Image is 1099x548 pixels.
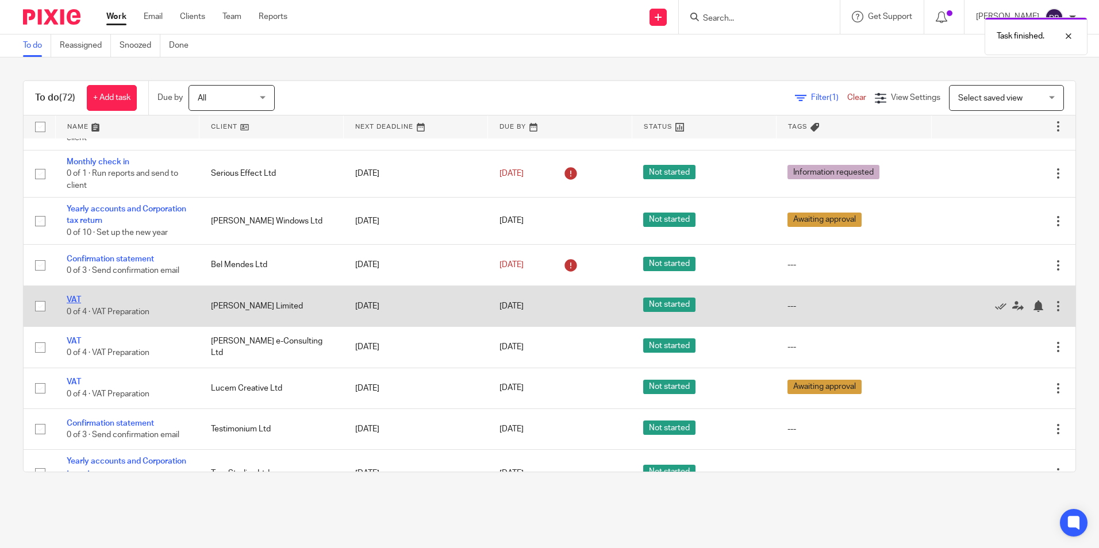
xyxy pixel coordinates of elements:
[787,213,862,227] span: Awaiting approval
[344,150,488,197] td: [DATE]
[643,465,695,479] span: Not started
[643,257,695,271] span: Not started
[499,343,524,351] span: [DATE]
[787,341,920,353] div: ---
[157,92,183,103] p: Due by
[35,92,75,104] h1: To do
[891,94,940,102] span: View Settings
[643,165,695,179] span: Not started
[67,457,186,477] a: Yearly accounts and Corporation tax return
[958,94,1023,102] span: Select saved view
[67,267,179,275] span: 0 of 3 · Send confirmation email
[344,408,488,449] td: [DATE]
[67,419,154,427] a: Confirmation statement
[199,368,344,408] td: Lucem Creative Ltd
[199,450,344,497] td: Tyro Studios Ltd
[499,469,524,477] span: [DATE]
[67,431,179,439] span: 0 of 3 · Send confirmation email
[643,338,695,353] span: Not started
[199,150,344,197] td: Serious Effect Ltd
[829,94,839,102] span: (1)
[787,300,920,312] div: ---
[23,9,80,25] img: Pixie
[787,380,862,394] span: Awaiting approval
[344,285,488,326] td: [DATE]
[344,327,488,368] td: [DATE]
[199,285,344,326] td: [PERSON_NAME] Limited
[259,11,287,22] a: Reports
[59,93,75,102] span: (72)
[847,94,866,102] a: Clear
[169,34,197,57] a: Done
[997,30,1044,42] p: Task finished.
[995,300,1012,312] a: Mark as done
[180,11,205,22] a: Clients
[87,85,137,111] a: + Add task
[222,11,241,22] a: Team
[67,158,129,166] a: Monthly check in
[643,380,695,394] span: Not started
[198,94,206,102] span: All
[67,296,81,304] a: VAT
[67,349,149,357] span: 0 of 4 · VAT Preparation
[67,308,149,316] span: 0 of 4 · VAT Preparation
[643,420,695,435] span: Not started
[199,245,344,285] td: Bel Mendes Ltd
[67,255,154,263] a: Confirmation statement
[67,205,186,225] a: Yearly accounts and Corporation tax return
[787,423,920,435] div: ---
[499,425,524,433] span: [DATE]
[788,124,808,130] span: Tags
[67,337,81,345] a: VAT
[787,468,920,479] div: ---
[67,390,149,398] span: 0 of 4 · VAT Preparation
[106,11,126,22] a: Work
[67,378,81,386] a: VAT
[144,11,163,22] a: Email
[344,368,488,408] td: [DATE]
[199,327,344,368] td: [PERSON_NAME] e-Consulting Ltd
[60,34,111,57] a: Reassigned
[23,34,51,57] a: To do
[787,165,879,179] span: Information requested
[67,169,178,190] span: 0 of 1 · Run reports and send to client
[199,408,344,449] td: Testimonium Ltd
[499,261,524,269] span: [DATE]
[344,450,488,497] td: [DATE]
[787,259,920,271] div: ---
[344,245,488,285] td: [DATE]
[643,213,695,227] span: Not started
[811,94,847,102] span: Filter
[199,198,344,245] td: [PERSON_NAME] Windows Ltd
[120,34,160,57] a: Snoozed
[499,384,524,392] span: [DATE]
[499,217,524,225] span: [DATE]
[67,229,168,237] span: 0 of 10 · Set up the new year
[344,198,488,245] td: [DATE]
[1045,8,1063,26] img: svg%3E
[499,169,524,177] span: [DATE]
[499,302,524,310] span: [DATE]
[643,298,695,312] span: Not started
